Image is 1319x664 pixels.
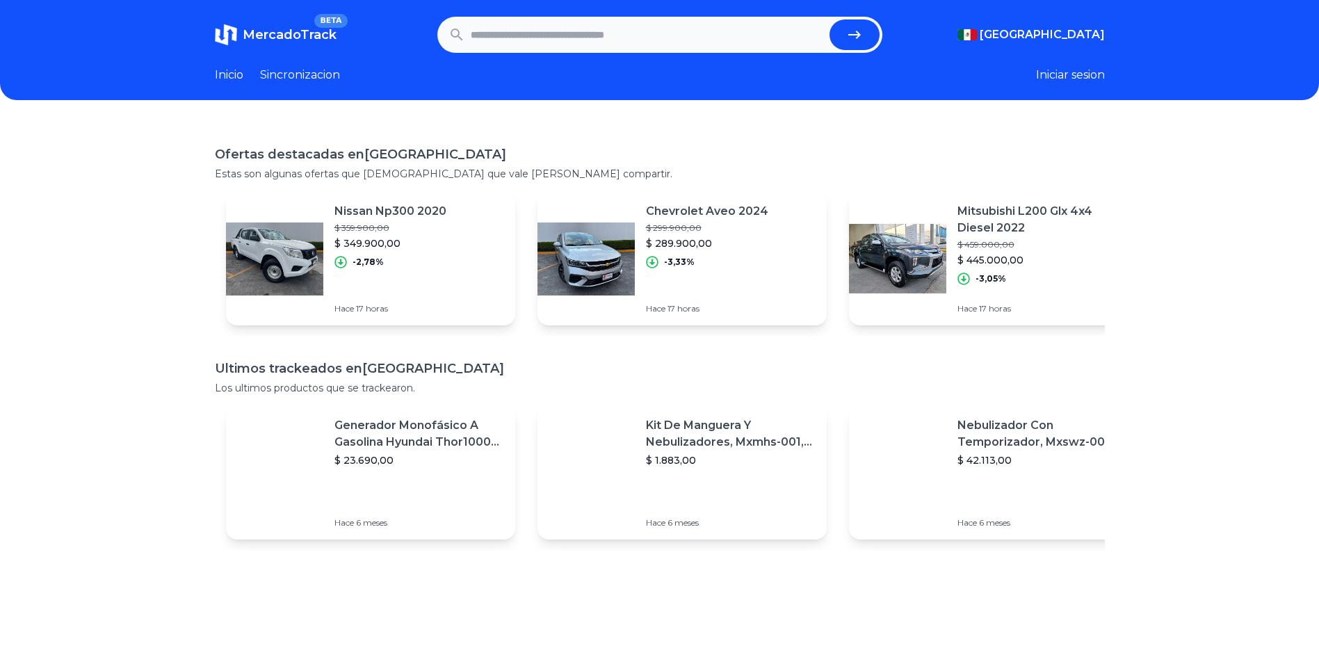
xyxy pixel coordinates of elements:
[849,424,946,521] img: Featured image
[226,192,515,325] a: Featured imageNissan Np300 2020$ 359.900,00$ 349.900,00-2,78%Hace 17 horas
[957,303,1127,314] p: Hace 17 horas
[957,26,1105,43] button: [GEOGRAPHIC_DATA]
[957,29,977,40] img: Mexico
[980,26,1105,43] span: [GEOGRAPHIC_DATA]
[537,210,635,307] img: Featured image
[226,424,323,521] img: Featured image
[215,167,1105,181] p: Estas son algunas ofertas que [DEMOGRAPHIC_DATA] que vale [PERSON_NAME] compartir.
[646,203,768,220] p: Chevrolet Aveo 2024
[537,406,827,540] a: Featured imageKit De Manguera Y Nebulizadores, Mxmhs-001, 6m, 6 Tees, 8 Bo$ 1.883,00Hace 6 meses
[334,303,446,314] p: Hace 17 horas
[215,24,337,46] a: MercadoTrackBETA
[314,14,347,28] span: BETA
[215,359,1105,378] h1: Ultimos trackeados en [GEOGRAPHIC_DATA]
[215,67,243,83] a: Inicio
[957,517,1127,528] p: Hace 6 meses
[334,203,446,220] p: Nissan Np300 2020
[260,67,340,83] a: Sincronizacion
[849,192,1138,325] a: Featured imageMitsubishi L200 Glx 4x4 Diesel 2022$ 459.000,00$ 445.000,00-3,05%Hace 17 horas
[334,417,504,451] p: Generador Monofásico A Gasolina Hyundai Thor10000 P 11.5 Kw
[957,417,1127,451] p: Nebulizador Con Temporizador, Mxswz-009, 50m, 40 Boquillas
[646,222,768,234] p: $ 299.900,00
[334,453,504,467] p: $ 23.690,00
[353,257,384,268] p: -2,78%
[537,424,635,521] img: Featured image
[334,222,446,234] p: $ 359.900,00
[1036,67,1105,83] button: Iniciar sesion
[215,24,237,46] img: MercadoTrack
[243,27,337,42] span: MercadoTrack
[646,517,816,528] p: Hace 6 meses
[646,303,768,314] p: Hace 17 horas
[334,517,504,528] p: Hace 6 meses
[215,145,1105,164] h1: Ofertas destacadas en [GEOGRAPHIC_DATA]
[226,406,515,540] a: Featured imageGenerador Monofásico A Gasolina Hyundai Thor10000 P 11.5 Kw$ 23.690,00Hace 6 meses
[957,203,1127,236] p: Mitsubishi L200 Glx 4x4 Diesel 2022
[849,406,1138,540] a: Featured imageNebulizador Con Temporizador, Mxswz-009, 50m, 40 Boquillas$ 42.113,00Hace 6 meses
[646,417,816,451] p: Kit De Manguera Y Nebulizadores, Mxmhs-001, 6m, 6 Tees, 8 Bo
[646,453,816,467] p: $ 1.883,00
[957,253,1127,267] p: $ 445.000,00
[334,236,446,250] p: $ 349.900,00
[226,210,323,307] img: Featured image
[646,236,768,250] p: $ 289.900,00
[849,210,946,307] img: Featured image
[957,239,1127,250] p: $ 459.000,00
[976,273,1006,284] p: -3,05%
[957,453,1127,467] p: $ 42.113,00
[215,381,1105,395] p: Los ultimos productos que se trackearon.
[664,257,695,268] p: -3,33%
[537,192,827,325] a: Featured imageChevrolet Aveo 2024$ 299.900,00$ 289.900,00-3,33%Hace 17 horas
